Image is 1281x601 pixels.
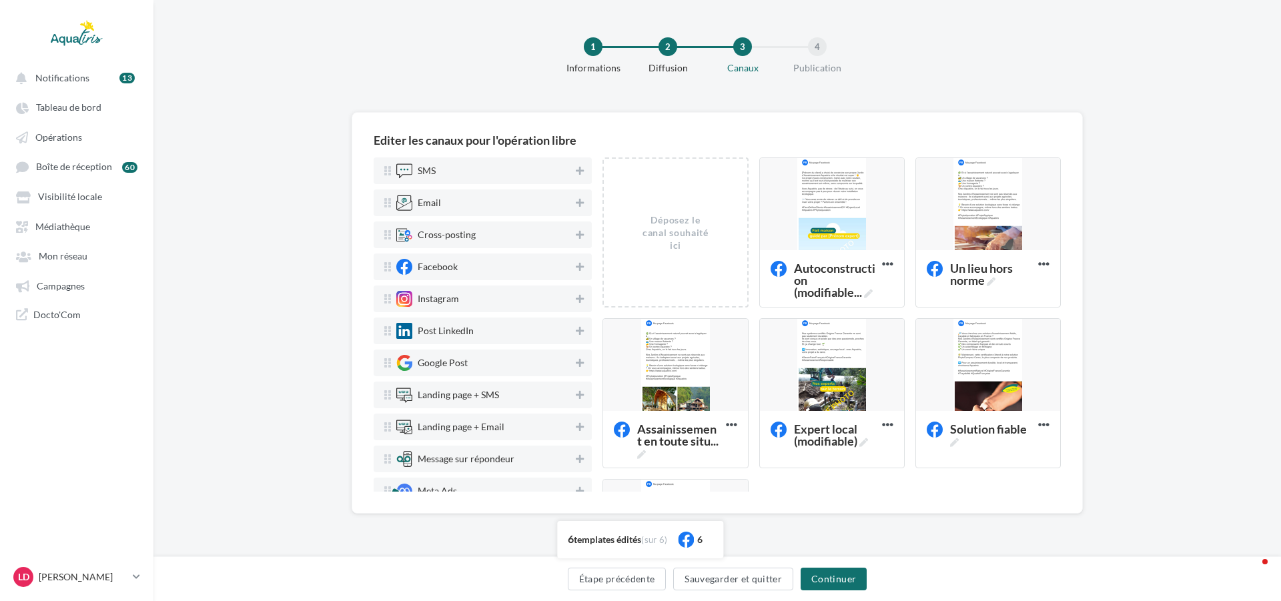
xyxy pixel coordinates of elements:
[637,423,720,459] span: Assainissement en toute situ
[673,568,793,590] button: Sauvegarder et quitter
[39,251,87,262] span: Mon réseau
[418,326,474,336] div: Post LinkedIn
[35,221,90,232] span: Médiathèque
[775,61,860,75] div: Publication
[8,65,140,89] button: Notifications 13
[418,262,458,271] div: Facebook
[733,37,752,56] div: 3
[614,423,725,438] span: Assainissement en toute situation
[418,294,459,304] div: Instagram
[39,570,127,584] p: [PERSON_NAME]
[418,358,468,368] div: Google Post
[927,262,1038,277] span: Un lieu hors norme
[418,390,499,400] div: Landing page + SMS
[418,486,457,496] div: Meta Ads
[418,230,476,239] div: Cross-posting
[640,213,711,252] div: Déposez le canal souhaité ici
[8,303,145,326] a: Docto'Com
[801,568,867,590] button: Continuer
[771,423,882,438] span: Expert local (modifiable)
[794,262,877,298] span: Autoconstruction (modifiable
[574,534,641,545] span: templates édités
[33,308,81,321] span: Docto'Com
[122,162,137,173] div: 60
[35,131,82,143] span: Opérations
[771,262,882,277] span: Autoconstruction (modifiable)
[808,37,827,56] div: 4
[711,434,719,448] span: ...
[8,243,145,267] a: Mon réseau
[35,72,89,83] span: Notifications
[8,273,145,297] a: Campagnes
[8,214,145,238] a: Médiathèque
[568,532,574,545] span: 6
[36,102,101,113] span: Tableau de bord
[794,423,877,447] span: Expert local (modifiable)
[36,161,112,173] span: Boîte de réception
[659,37,677,56] div: 2
[11,564,143,590] a: LD [PERSON_NAME]
[418,198,441,207] div: Email
[418,166,436,175] div: SMS
[568,568,667,590] button: Étape précédente
[625,61,711,75] div: Diffusion
[1236,556,1268,588] iframe: Intercom live chat
[950,423,1033,447] span: Solution fiable
[374,134,576,146] div: Editer les canaux pour l'opération libre
[38,191,102,203] span: Visibilité locale
[418,422,504,432] div: Landing page + Email
[927,423,1038,438] span: Solution fiable
[8,95,145,119] a: Tableau de bord
[950,262,1033,286] span: Un lieu hors norme
[8,125,145,149] a: Opérations
[37,280,85,291] span: Campagnes
[700,61,785,75] div: Canaux
[697,533,703,546] div: 6
[8,184,145,208] a: Visibilité locale
[641,534,667,545] span: (sur 6)
[550,61,636,75] div: Informations
[18,570,29,584] span: LD
[8,154,145,179] a: Boîte de réception 60
[119,73,135,83] div: 13
[584,37,602,56] div: 1
[418,454,514,464] div: Message sur répondeur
